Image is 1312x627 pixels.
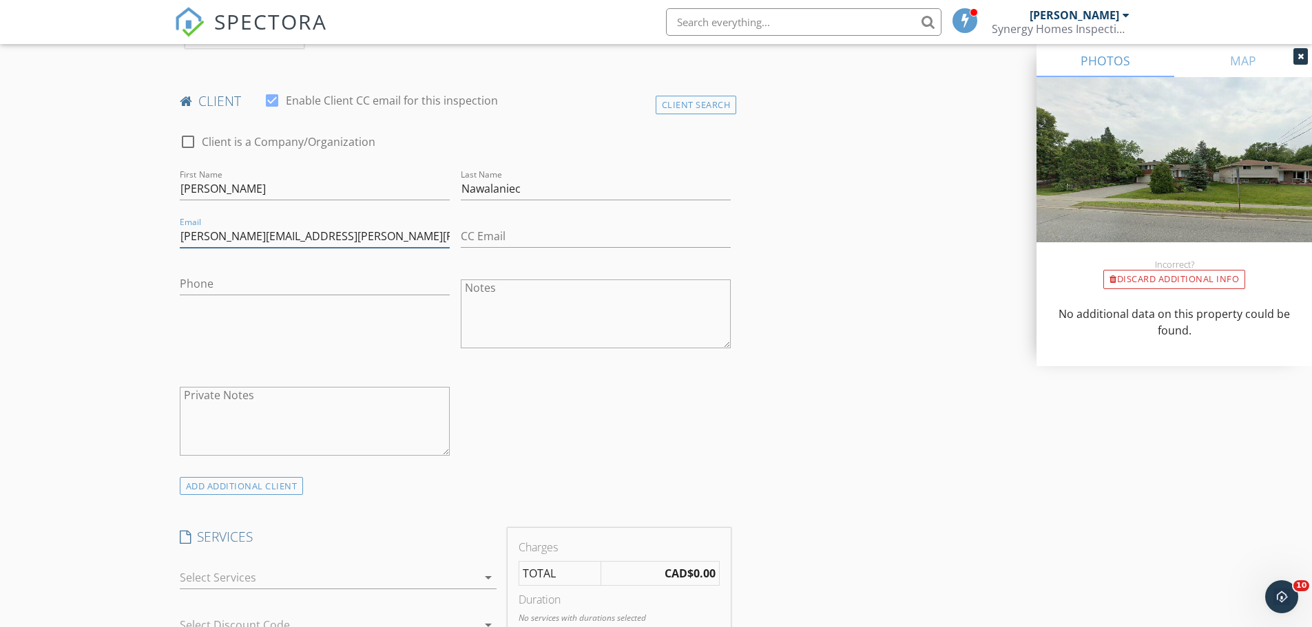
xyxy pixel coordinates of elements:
[665,566,716,581] strong: CAD$0.00
[174,7,205,37] img: The Best Home Inspection Software - Spectora
[174,19,327,47] a: SPECTORA
[656,96,737,114] div: Client Search
[180,477,304,496] div: ADD ADDITIONAL client
[202,135,375,149] label: Client is a Company/Organization
[480,569,497,586] i: arrow_drop_down
[1265,580,1298,613] iframe: Intercom live chat
[1037,259,1312,270] div: Incorrect?
[519,591,720,608] div: Duration
[992,22,1129,36] div: Synergy Homes Inspections
[666,8,941,36] input: Search everything...
[180,92,731,110] h4: client
[1037,44,1174,77] a: PHOTOS
[1053,306,1295,339] p: No additional data on this property could be found.
[519,612,720,624] p: No services with durations selected
[1037,77,1312,275] img: streetview
[519,562,601,586] td: TOTAL
[519,539,720,555] div: Charges
[1030,8,1119,22] div: [PERSON_NAME]
[180,528,497,546] h4: SERVICES
[1174,44,1312,77] a: MAP
[214,7,327,36] span: SPECTORA
[286,94,498,107] label: Enable Client CC email for this inspection
[1293,580,1309,591] span: 10
[1103,270,1245,289] div: Discard Additional info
